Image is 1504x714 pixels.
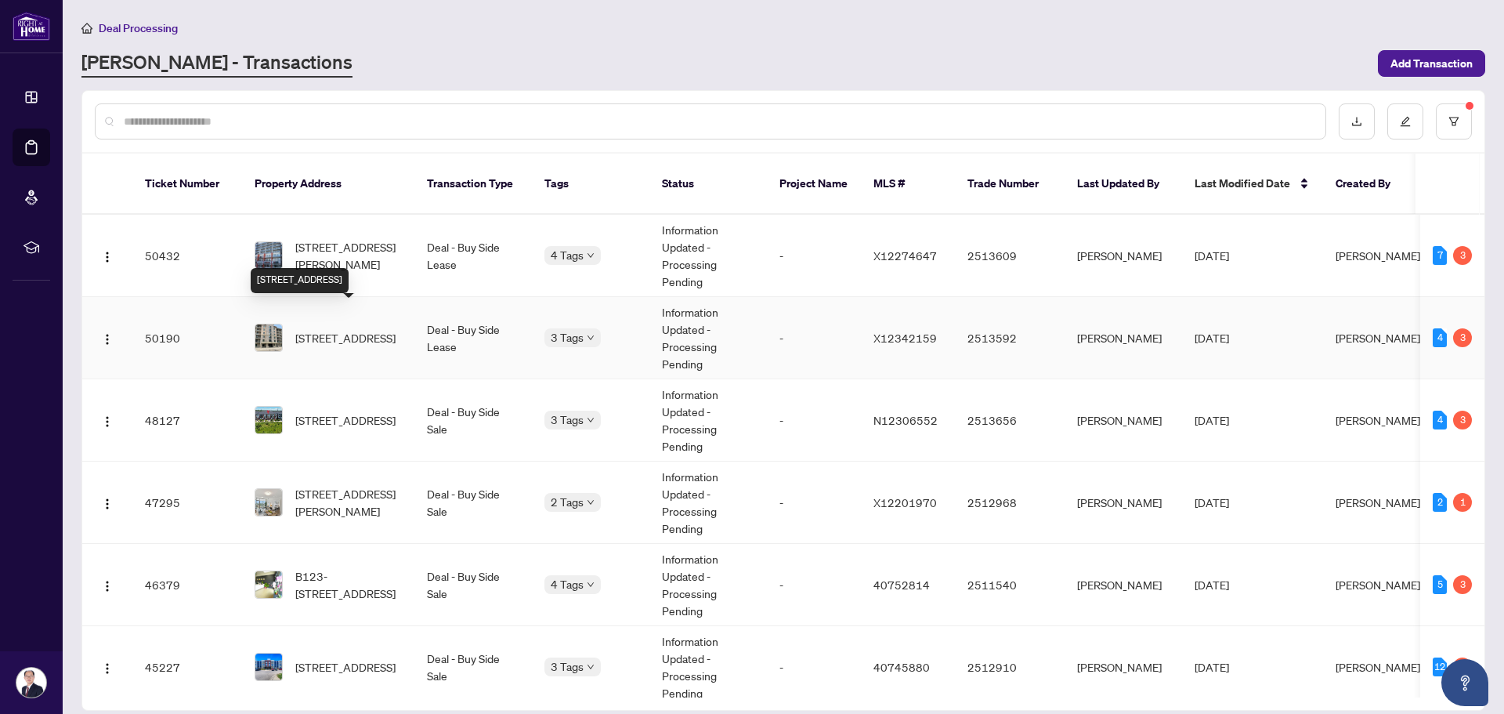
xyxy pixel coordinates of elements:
[81,23,92,34] span: home
[13,12,50,41] img: logo
[1065,154,1182,215] th: Last Updated By
[414,215,532,297] td: Deal - Buy Side Lease
[1182,154,1323,215] th: Last Modified Date
[16,668,46,698] img: Profile Icon
[1453,493,1472,512] div: 1
[414,626,532,709] td: Deal - Buy Side Sale
[1433,328,1447,347] div: 4
[255,407,282,433] img: thumbnail-img
[132,154,242,215] th: Ticket Number
[551,575,584,593] span: 4 Tags
[767,154,861,215] th: Project Name
[295,658,396,676] span: [STREET_ADDRESS]
[255,571,282,598] img: thumbnail-img
[955,379,1065,462] td: 2513656
[955,544,1065,626] td: 2511540
[649,154,767,215] th: Status
[649,297,767,379] td: Information Updated - Processing Pending
[1453,246,1472,265] div: 3
[873,331,937,345] span: X12342159
[955,215,1065,297] td: 2513609
[767,297,861,379] td: -
[649,462,767,544] td: Information Updated - Processing Pending
[1339,103,1375,140] button: download
[1195,660,1229,674] span: [DATE]
[1065,297,1182,379] td: [PERSON_NAME]
[1448,116,1459,127] span: filter
[551,246,584,264] span: 4 Tags
[1441,659,1488,706] button: Open asap
[255,654,282,680] img: thumbnail-img
[649,544,767,626] td: Information Updated - Processing Pending
[1195,175,1290,192] span: Last Modified Date
[873,578,930,592] span: 40752814
[101,498,114,510] img: Logo
[1400,116,1411,127] span: edit
[132,297,242,379] td: 50190
[1195,495,1229,509] span: [DATE]
[414,154,532,215] th: Transaction Type
[551,411,584,429] span: 3 Tags
[1336,413,1420,427] span: [PERSON_NAME]
[295,238,402,273] span: [STREET_ADDRESS][PERSON_NAME]
[955,626,1065,709] td: 2512910
[1433,411,1447,429] div: 4
[1336,331,1420,345] span: [PERSON_NAME]
[95,325,120,350] button: Logo
[587,498,595,506] span: down
[1065,215,1182,297] td: [PERSON_NAME]
[1195,413,1229,427] span: [DATE]
[101,662,114,675] img: Logo
[1433,493,1447,512] div: 2
[1433,246,1447,265] div: 7
[255,324,282,351] img: thumbnail-img
[587,416,595,424] span: down
[1453,328,1472,347] div: 3
[1453,575,1472,594] div: 3
[1195,248,1229,263] span: [DATE]
[132,462,242,544] td: 47295
[1195,578,1229,592] span: [DATE]
[132,544,242,626] td: 46379
[1453,658,1472,676] div: 8
[1336,660,1420,674] span: [PERSON_NAME]
[551,328,584,346] span: 3 Tags
[414,297,532,379] td: Deal - Buy Side Lease
[295,485,402,520] span: [STREET_ADDRESS][PERSON_NAME]
[95,490,120,515] button: Logo
[1387,103,1423,140] button: edit
[95,408,120,433] button: Logo
[295,411,396,429] span: [STREET_ADDRESS]
[1065,544,1182,626] td: [PERSON_NAME]
[95,572,120,597] button: Logo
[251,268,349,293] div: [STREET_ADDRESS]
[955,297,1065,379] td: 2513592
[873,495,937,509] span: X12201970
[295,329,396,346] span: [STREET_ADDRESS]
[101,333,114,346] img: Logo
[1433,575,1447,594] div: 5
[81,49,352,78] a: [PERSON_NAME] - Transactions
[242,154,414,215] th: Property Address
[95,243,120,268] button: Logo
[1336,578,1420,592] span: [PERSON_NAME]
[1390,51,1473,76] span: Add Transaction
[1351,116,1362,127] span: download
[767,626,861,709] td: -
[1065,379,1182,462] td: [PERSON_NAME]
[873,413,938,427] span: N12306552
[551,493,584,511] span: 2 Tags
[1195,331,1229,345] span: [DATE]
[1065,626,1182,709] td: [PERSON_NAME]
[1336,495,1420,509] span: [PERSON_NAME]
[767,215,861,297] td: -
[132,626,242,709] td: 45227
[1433,658,1447,676] div: 12
[101,251,114,263] img: Logo
[587,334,595,342] span: down
[101,580,114,593] img: Logo
[101,415,114,428] img: Logo
[551,658,584,676] span: 3 Tags
[414,379,532,462] td: Deal - Buy Side Sale
[767,379,861,462] td: -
